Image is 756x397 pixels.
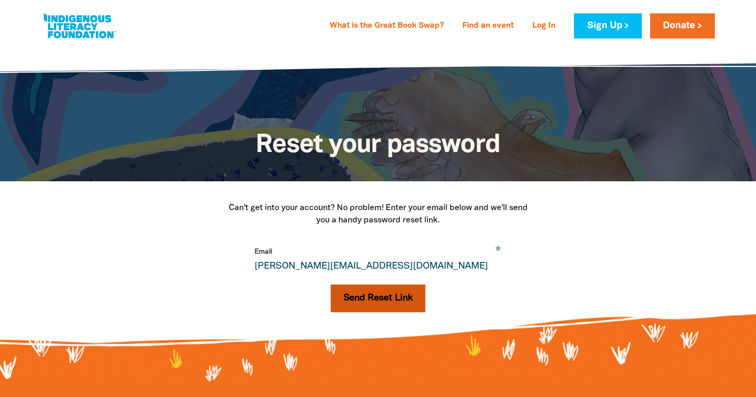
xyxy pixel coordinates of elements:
button: Send Reset Link [331,285,426,312]
span: Reset your password [256,134,500,157]
a: Find an event [456,18,520,34]
a: What is the Great Book Swap? [323,18,450,34]
a: Sign Up [574,13,641,39]
a: Log In [526,18,562,34]
p: Can't get into your account? No problem! Enter your email below and we'll send you a handy passwo... [224,202,532,226]
a: Donate [650,13,715,39]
